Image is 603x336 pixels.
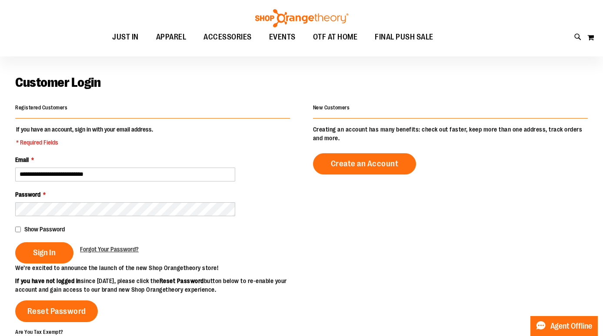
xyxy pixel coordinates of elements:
a: JUST IN [103,27,147,47]
a: EVENTS [260,27,304,47]
a: OTF AT HOME [304,27,366,47]
span: Email [15,156,29,163]
span: * Required Fields [16,138,153,147]
span: EVENTS [269,27,296,47]
span: OTF AT HOME [313,27,358,47]
legend: If you have an account, sign in with your email address. [15,125,154,147]
button: Agent Offline [530,316,598,336]
span: APPAREL [156,27,187,47]
strong: If you have not logged in [15,277,81,284]
span: Password [15,191,40,198]
a: FINAL PUSH SALE [366,27,442,47]
span: Agent Offline [550,322,592,330]
span: Show Password [24,226,65,233]
span: JUST IN [112,27,139,47]
span: FINAL PUSH SALE [375,27,433,47]
p: We’re excited to announce the launch of the new Shop Orangetheory store! [15,264,302,272]
p: Creating an account has many benefits: check out faster, keep more than one address, track orders... [313,125,588,142]
a: ACCESSORIES [195,27,260,47]
p: since [DATE], please click the button below to re-enable your account and gain access to our bran... [15,277,302,294]
a: Forgot Your Password? [80,245,139,254]
strong: Registered Customers [15,105,67,111]
span: Forgot Your Password? [80,246,139,253]
span: Sign In [33,248,56,257]
strong: Reset Password [160,277,204,284]
span: ACCESSORIES [203,27,252,47]
button: Sign In [15,242,73,264]
span: Create an Account [331,159,399,168]
a: Create an Account [313,153,416,175]
span: Reset Password [27,306,86,316]
strong: Are You Tax Exempt? [15,329,63,335]
a: Reset Password [15,300,98,322]
a: APPAREL [147,27,195,47]
img: Shop Orangetheory [254,9,350,27]
strong: New Customers [313,105,350,111]
span: Customer Login [15,75,100,90]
